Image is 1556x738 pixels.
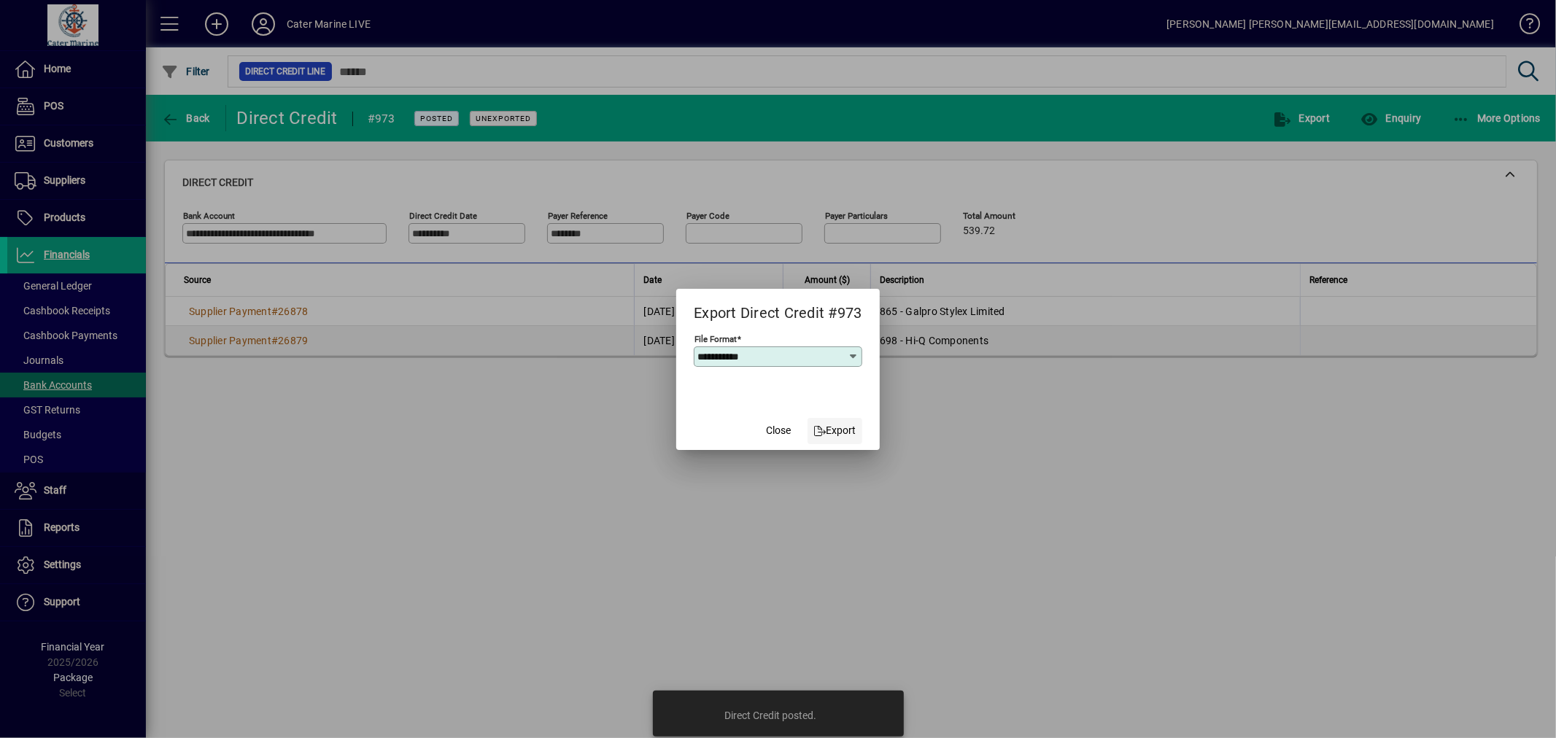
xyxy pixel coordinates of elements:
button: Close [755,418,802,444]
h2: Export Direct Credit #973 [676,289,879,331]
span: Export [813,423,856,438]
mat-label: File Format [694,333,737,343]
button: Export [808,418,862,444]
span: Close [766,423,791,438]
